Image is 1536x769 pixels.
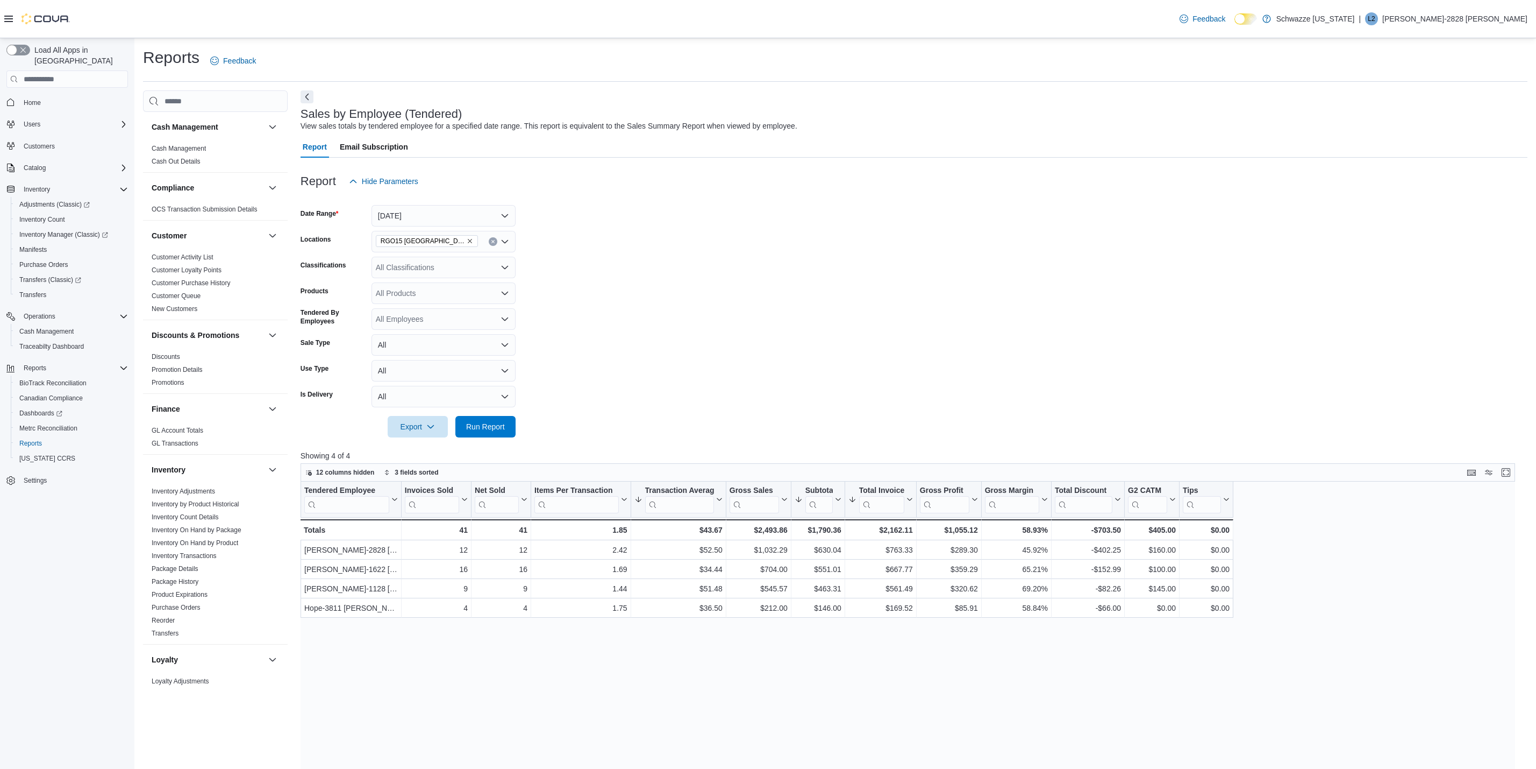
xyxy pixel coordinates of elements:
[15,273,128,286] span: Transfers (Classic)
[859,486,904,513] div: Total Invoiced
[534,486,619,496] div: Items Per Transaction
[11,287,132,302] button: Transfers
[152,526,241,534] span: Inventory On Hand by Package
[645,486,713,513] div: Transaction Average
[19,139,128,153] span: Customers
[301,108,462,121] h3: Sales by Employee (Tendered)
[19,200,90,209] span: Adjustments (Classic)
[301,466,379,479] button: 12 columns hidden
[1055,486,1121,513] button: Total Discount
[11,421,132,436] button: Metrc Reconciliation
[24,364,46,372] span: Reports
[634,524,722,537] div: $43.67
[19,291,46,299] span: Transfers
[19,183,128,196] span: Inventory
[11,242,132,257] button: Manifests
[301,287,328,295] label: Products
[152,122,218,132] h3: Cash Management
[380,466,442,479] button: 3 fields sorted
[152,500,239,508] a: Inventory by Product Historical
[19,215,65,224] span: Inventory Count
[984,486,1047,513] button: Gross Margin
[143,203,288,220] div: Compliance
[19,118,45,131] button: Users
[795,524,841,537] div: $1,790.36
[19,310,60,323] button: Operations
[985,544,1048,557] div: 45.92%
[466,421,505,432] span: Run Report
[859,486,904,496] div: Total Invoiced
[301,235,331,244] label: Locations
[301,121,797,132] div: View sales totals by tendered employee for a specified date range. This report is equivalent to t...
[11,406,132,421] a: Dashboards
[152,565,198,573] span: Package Details
[1183,486,1221,513] div: Tips
[301,175,336,188] h3: Report
[467,238,473,244] button: Remove RGO15 Sunland Park from selection in this group
[19,362,128,375] span: Reports
[15,258,73,271] a: Purchase Orders
[152,182,194,193] h3: Compliance
[534,544,627,557] div: 2.42
[24,120,40,129] span: Users
[848,486,913,513] button: Total Invoiced
[152,578,198,585] a: Package History
[152,182,264,193] button: Compliance
[19,327,74,336] span: Cash Management
[1055,486,1112,496] div: Total Discount
[984,486,1039,496] div: Gross Margin
[1055,524,1121,537] div: -$703.50
[152,378,184,387] span: Promotions
[405,486,459,496] div: Invoices Sold
[152,279,231,287] a: Customer Purchase History
[475,486,519,496] div: Net Sold
[475,563,527,576] div: 16
[152,330,239,341] h3: Discounts & Promotions
[534,524,627,537] div: 1.85
[19,276,81,284] span: Transfers (Classic)
[1365,12,1378,25] div: Lizzette-2828 Marquez
[1055,544,1121,557] div: -$402.25
[1175,8,1230,30] a: Feedback
[1055,563,1121,576] div: -$152.99
[266,463,279,476] button: Inventory
[304,486,389,496] div: Tendered Employee
[152,365,203,374] span: Promotion Details
[15,228,112,241] a: Inventory Manager (Classic)
[340,136,408,158] span: Email Subscription
[534,486,619,513] div: Items Per Transaction
[301,308,367,326] label: Tendered By Employees
[152,352,180,361] span: Discounts
[1183,486,1230,513] button: Tips
[1055,486,1112,513] div: Total Discount
[501,263,509,272] button: Open list of options
[152,539,238,547] span: Inventory On Hand by Product
[19,161,128,174] span: Catalog
[301,338,330,347] label: Sale Type
[475,486,519,513] div: Net Sold
[11,324,132,339] button: Cash Management
[795,544,841,557] div: $630.04
[152,487,215,496] span: Inventory Adjustments
[152,158,201,165] a: Cash Out Details
[11,212,132,227] button: Inventory Count
[1359,12,1361,25] p: |
[730,544,788,557] div: $1,032.29
[19,409,62,418] span: Dashboards
[730,524,788,537] div: $2,493.86
[303,136,327,158] span: Report
[19,454,75,463] span: [US_STATE] CCRS
[1499,466,1512,479] button: Enter fullscreen
[1128,486,1167,496] div: G2 CATM
[152,440,198,447] a: GL Transactions
[266,653,279,666] button: Loyalty
[1128,524,1176,537] div: $405.00
[848,544,913,557] div: $763.33
[152,565,198,573] a: Package Details
[634,544,722,557] div: $52.50
[152,122,264,132] button: Cash Management
[152,464,185,475] h3: Inventory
